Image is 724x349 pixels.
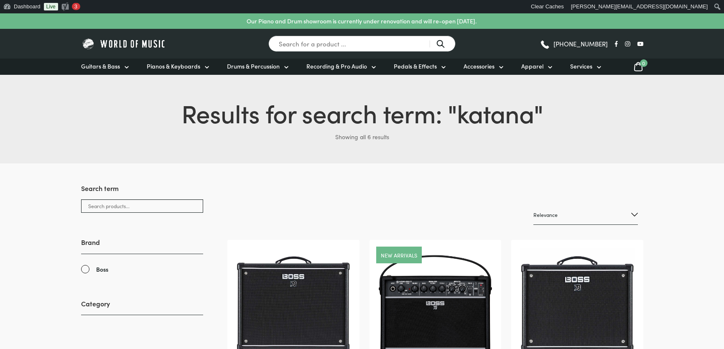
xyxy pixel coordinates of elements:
[81,183,203,199] h3: Search term
[81,95,643,130] h1: Results for search term: " "
[74,3,77,10] span: 3
[381,252,417,258] a: New arrivals
[457,95,534,130] span: katana
[81,237,203,254] h3: Brand
[553,41,608,47] span: [PHONE_NUMBER]
[464,62,495,71] span: Accessories
[394,62,437,71] span: Pedals & Effects
[81,299,203,315] h3: Category
[147,62,200,71] span: Pianos & Keyboards
[44,3,58,10] a: Live
[81,199,203,213] input: Search products...
[227,62,280,71] span: Drums & Percussion
[81,265,203,274] a: Boss
[570,62,592,71] span: Services
[81,37,167,50] img: World of Music
[96,265,108,274] span: Boss
[81,130,643,143] p: Showing all 6 results
[521,62,543,71] span: Apparel
[81,237,203,274] div: Brand
[686,311,724,349] iframe: Chat with our support team
[640,59,648,67] span: 0
[533,205,638,225] select: Shop order
[268,36,456,52] input: Search for a product ...
[306,62,367,71] span: Recording & Pro Audio
[81,62,120,71] span: Guitars & Bass
[540,38,608,50] a: [PHONE_NUMBER]
[247,17,477,25] p: Our Piano and Drum showroom is currently under renovation and will re-open [DATE].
